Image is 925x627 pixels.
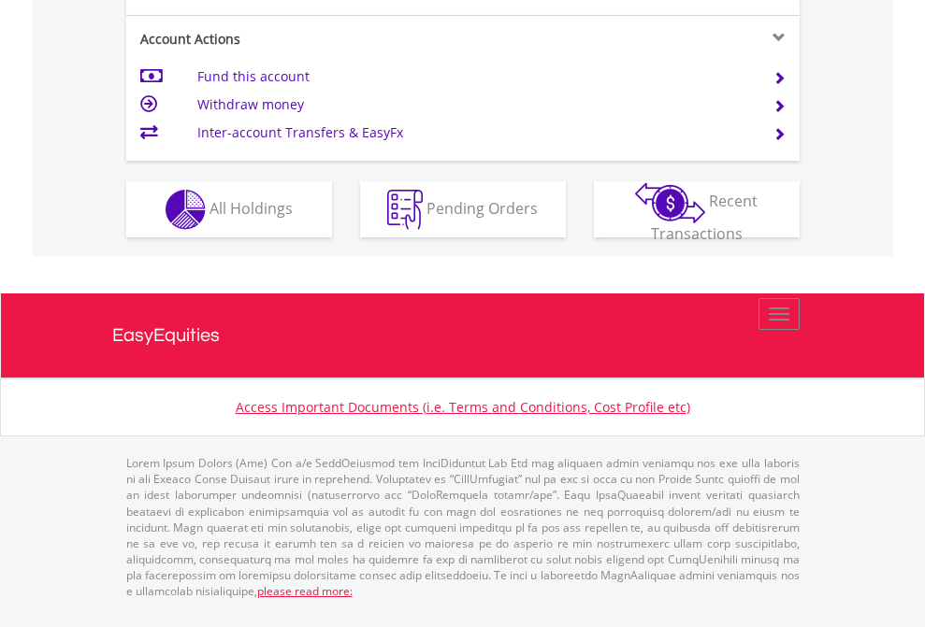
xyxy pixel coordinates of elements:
[197,119,750,147] td: Inter-account Transfers & EasyFx
[210,197,293,218] span: All Holdings
[112,293,814,378] a: EasyEquities
[126,181,332,237] button: All Holdings
[635,182,705,223] img: transactions-zar-wht.png
[126,30,463,49] div: Account Actions
[594,181,800,237] button: Recent Transactions
[197,91,750,119] td: Withdraw money
[236,398,690,416] a: Access Important Documents (i.e. Terms and Conditions, Cost Profile etc)
[257,583,353,599] a: please read more:
[126,455,800,599] p: Lorem Ipsum Dolors (Ame) Con a/e SeddOeiusmod tem InciDiduntut Lab Etd mag aliquaen admin veniamq...
[360,181,566,237] button: Pending Orders
[387,190,423,230] img: pending_instructions-wht.png
[197,63,750,91] td: Fund this account
[166,190,206,230] img: holdings-wht.png
[426,197,538,218] span: Pending Orders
